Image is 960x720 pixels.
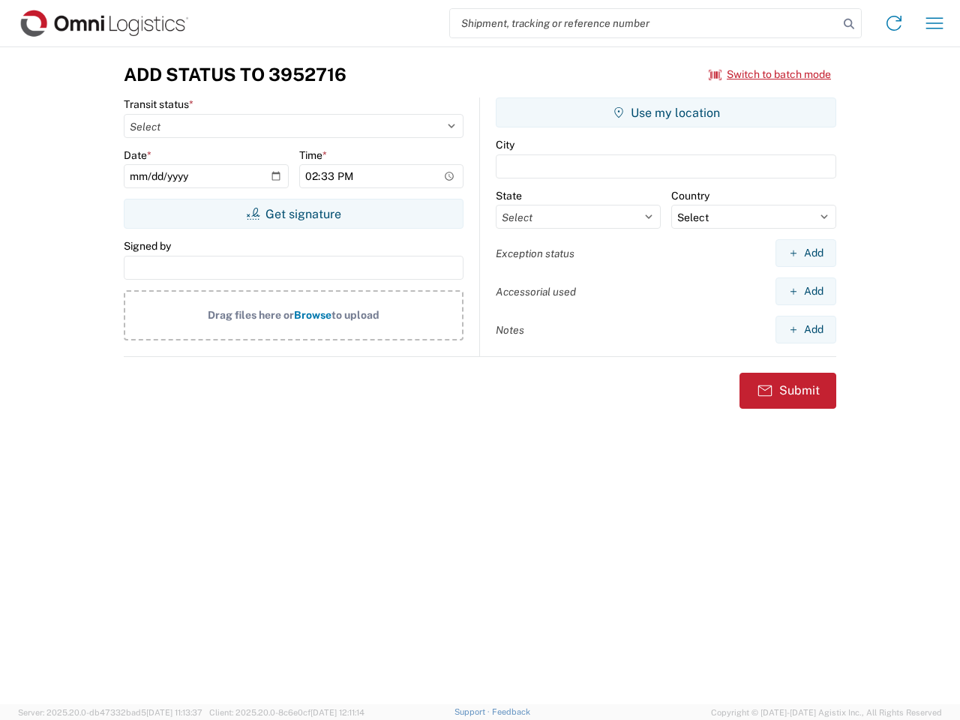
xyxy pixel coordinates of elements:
[496,138,514,151] label: City
[671,189,709,202] label: Country
[496,247,574,260] label: Exception status
[124,64,346,85] h3: Add Status to 3952716
[310,708,364,717] span: [DATE] 12:11:14
[124,239,171,253] label: Signed by
[208,309,294,321] span: Drag files here or
[450,9,838,37] input: Shipment, tracking or reference number
[454,707,492,716] a: Support
[496,97,836,127] button: Use my location
[124,148,151,162] label: Date
[331,309,379,321] span: to upload
[209,708,364,717] span: Client: 2025.20.0-8c6e0cf
[496,323,524,337] label: Notes
[775,277,836,305] button: Add
[739,373,836,409] button: Submit
[709,62,831,87] button: Switch to batch mode
[299,148,327,162] label: Time
[146,708,202,717] span: [DATE] 11:13:37
[775,316,836,343] button: Add
[124,199,463,229] button: Get signature
[496,189,522,202] label: State
[496,285,576,298] label: Accessorial used
[124,97,193,111] label: Transit status
[492,707,530,716] a: Feedback
[775,239,836,267] button: Add
[18,708,202,717] span: Server: 2025.20.0-db47332bad5
[711,706,942,719] span: Copyright © [DATE]-[DATE] Agistix Inc., All Rights Reserved
[294,309,331,321] span: Browse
